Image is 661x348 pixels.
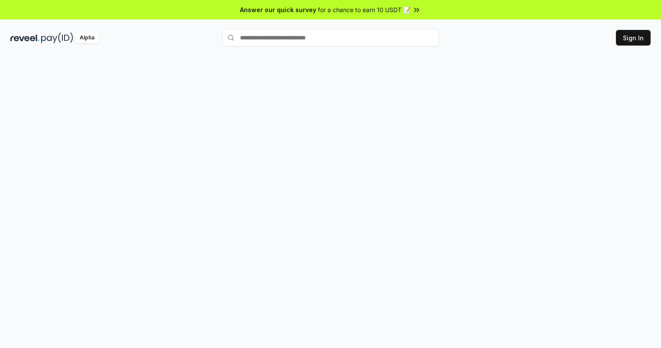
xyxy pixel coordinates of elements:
span: for a chance to earn 10 USDT 📝 [318,5,411,14]
img: pay_id [41,33,73,43]
span: Answer our quick survey [240,5,316,14]
div: Alpha [75,33,99,43]
img: reveel_dark [10,33,39,43]
button: Sign In [616,30,651,46]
